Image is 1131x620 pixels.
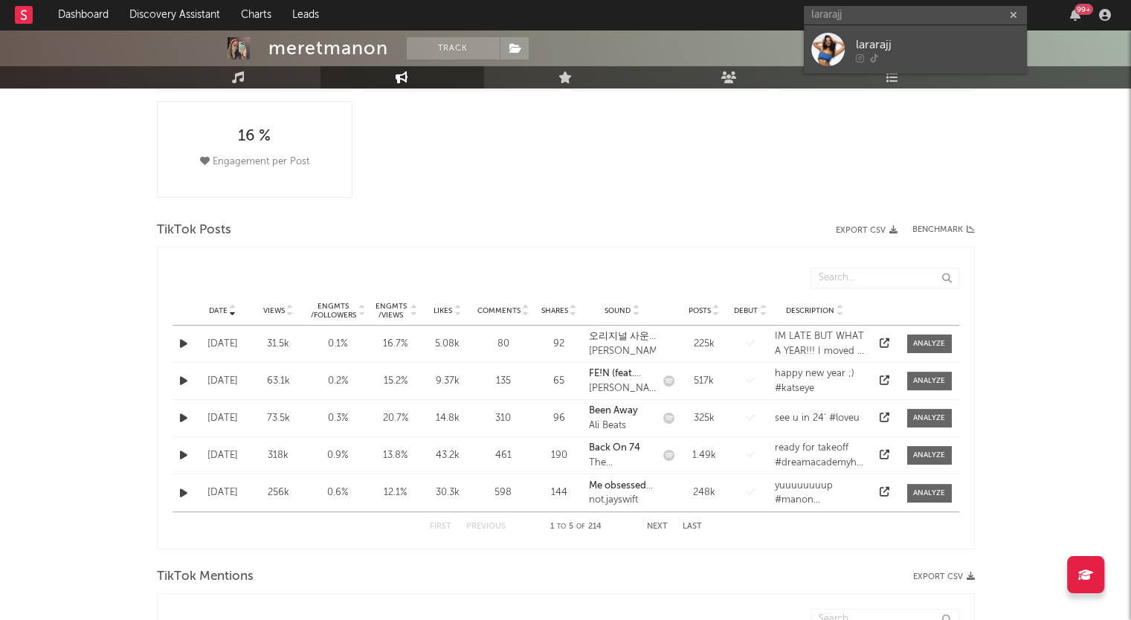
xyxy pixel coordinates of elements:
span: Date [209,306,228,315]
a: Back On 74The Favourites. [589,441,656,470]
span: to [557,523,566,530]
div: The Favourites. [589,456,656,471]
button: Export CSV [836,226,898,235]
div: 31.5k [254,337,303,352]
div: yuuuuuuuup #manon #dreamacademy [775,479,866,508]
div: [DATE] [199,337,247,352]
button: 99+ [1070,9,1080,21]
div: 0.2 % [310,374,366,389]
div: 0.9 % [310,448,366,463]
div: 5.08k [425,337,470,352]
div: 9.37k [425,374,470,389]
div: 1 5 214 [535,518,617,536]
div: see u in 24‘ #loveu [775,411,866,426]
span: Sound [605,306,631,315]
div: 248k [682,485,726,500]
div: 20.7 % [373,411,418,426]
div: 12.1 % [373,485,418,500]
div: 0.6 % [310,485,366,500]
div: ready for takeoff #dreamacademyhq #dreamacademy #manon #[PERSON_NAME] [775,441,866,470]
div: 190 [537,448,581,463]
button: Export CSV [913,572,975,581]
div: 144 [537,485,581,500]
span: Posts [689,306,711,315]
div: 13.8 % [373,448,418,463]
div: 598 [477,485,529,500]
button: Last [683,523,702,531]
div: [PERSON_NAME] & [PERSON_NAME] & [PERSON_NAME] ✱ [589,381,656,396]
button: Track [407,37,500,59]
div: 43.2k [425,448,470,463]
button: First [430,523,451,531]
div: 92 [537,337,581,352]
div: 135 [477,374,529,389]
div: Engmts / Followers [310,302,357,320]
div: [PERSON_NAME] [589,344,656,359]
a: lararajj [804,25,1027,74]
div: 0.3 % [310,411,366,426]
div: not.jayswift [589,493,656,508]
span: TikTok Posts [157,222,231,239]
strong: 오리지널 사운드 [589,332,656,356]
div: 14.8k [425,411,470,426]
div: 225k [682,337,726,352]
a: Me obsessed with younot.jayswift [589,479,656,508]
span: of [576,523,585,530]
div: 310 [477,411,529,426]
span: Comments [477,306,521,315]
div: [DATE] [199,411,247,426]
a: Been AwayAli Beats [589,404,656,433]
span: Shares [541,306,568,315]
div: 99 + [1074,4,1093,15]
div: 318k [254,448,303,463]
div: 15.2 % [373,374,418,389]
div: 16 % [238,128,271,146]
button: Previous [466,523,506,531]
div: [DATE] [199,485,247,500]
span: Views [263,306,285,315]
div: 0.1 % [310,337,366,352]
div: 461 [477,448,529,463]
strong: Been Away [589,406,638,416]
div: Ali Beats [589,419,656,433]
div: 65 [537,374,581,389]
div: 80 [477,337,529,352]
div: happy new year ;) #katseye [775,366,866,395]
div: 325k [682,411,726,426]
span: Description [786,306,834,315]
strong: FE!N (feat. Playboi Carti) [589,369,648,393]
div: 1.49k [682,448,726,463]
div: 73.5k [254,411,303,426]
span: TikTok Mentions [157,568,254,586]
div: 96 [537,411,581,426]
div: 517k [682,374,726,389]
span: Debut [734,306,758,315]
div: 30.3k [425,485,470,500]
div: lararajj [856,36,1019,54]
div: 16.7 % [373,337,418,352]
a: Benchmark [912,222,975,239]
input: Search for artists [804,6,1027,25]
div: 63.1k [254,374,303,389]
span: Likes [434,306,452,315]
div: [DATE] [199,374,247,389]
a: 오리지널 사운드[PERSON_NAME] [589,329,656,358]
div: meretmanon [268,37,388,59]
strong: Me obsessed with you [589,481,653,506]
input: Search... [811,268,959,288]
div: 256k [254,485,303,500]
div: [DATE] [199,448,247,463]
a: FE!N (feat. Playboi Carti)[PERSON_NAME] & [PERSON_NAME] & [PERSON_NAME] ✱ [589,366,656,395]
button: Next [647,523,668,531]
div: IM LATE BUT WHAT A YEAR!!! I moved to a new country, met the best people and collected the most p... [775,329,866,358]
div: Engagement per Post [200,153,309,171]
div: Engmts / Views [373,302,409,320]
strong: Back On 74 [589,443,640,453]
